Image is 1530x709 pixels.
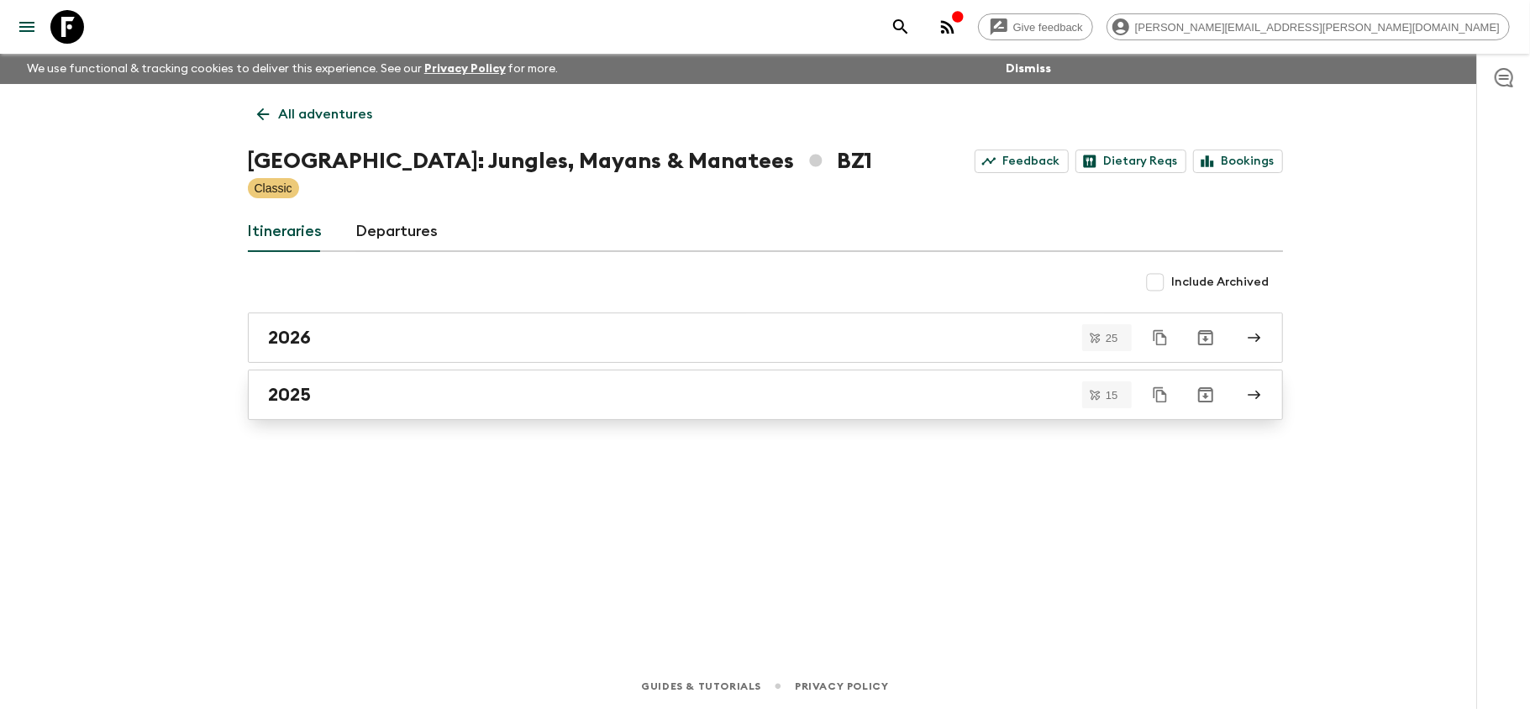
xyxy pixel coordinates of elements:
[269,384,312,406] h2: 2025
[641,677,761,696] a: Guides & Tutorials
[1189,321,1222,354] button: Archive
[1172,274,1270,291] span: Include Archived
[279,104,373,124] p: All adventures
[1107,13,1510,40] div: [PERSON_NAME][EMAIL_ADDRESS][PERSON_NAME][DOMAIN_NAME]
[10,10,44,44] button: menu
[1189,378,1222,412] button: Archive
[255,180,292,197] p: Classic
[1193,150,1283,173] a: Bookings
[1145,323,1175,353] button: Duplicate
[1004,21,1092,34] span: Give feedback
[795,677,888,696] a: Privacy Policy
[978,13,1093,40] a: Give feedback
[1002,57,1055,81] button: Dismiss
[975,150,1069,173] a: Feedback
[248,370,1283,420] a: 2025
[884,10,917,44] button: search adventures
[248,97,382,131] a: All adventures
[1126,21,1509,34] span: [PERSON_NAME][EMAIL_ADDRESS][PERSON_NAME][DOMAIN_NAME]
[1096,390,1128,401] span: 15
[269,327,312,349] h2: 2026
[248,312,1283,363] a: 2026
[248,144,873,178] h1: [GEOGRAPHIC_DATA]: Jungles, Mayans & Manatees BZ1
[1096,333,1128,344] span: 25
[1145,380,1175,410] button: Duplicate
[1075,150,1186,173] a: Dietary Reqs
[356,212,439,252] a: Departures
[424,63,506,75] a: Privacy Policy
[248,212,323,252] a: Itineraries
[20,54,565,84] p: We use functional & tracking cookies to deliver this experience. See our for more.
